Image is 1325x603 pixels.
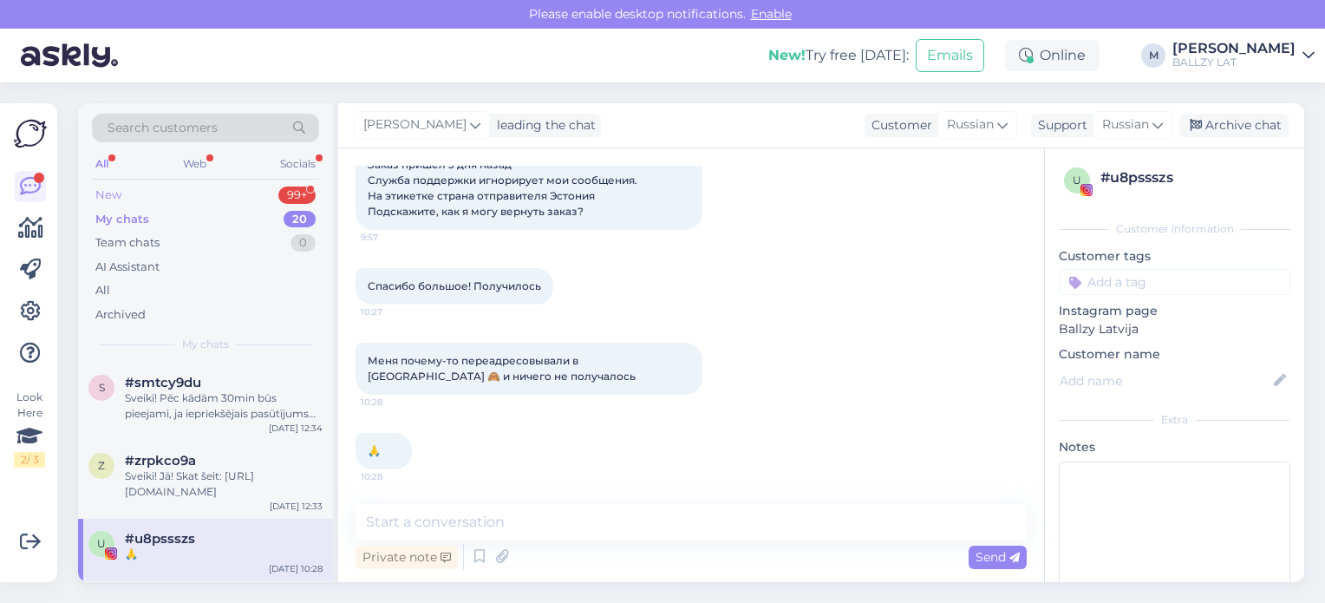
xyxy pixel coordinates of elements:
span: z [98,459,105,472]
span: Russian [947,115,994,134]
span: 10:28 [361,396,426,409]
button: Emails [916,39,984,72]
div: M [1141,43,1165,68]
div: Private note [356,546,458,569]
div: Socials [277,153,319,175]
div: New [95,187,121,204]
span: #smtcy9du [125,375,201,390]
div: All [95,282,110,299]
div: Team chats [95,234,160,252]
p: Customer name [1059,345,1290,364]
img: Askly Logo [14,117,47,150]
div: Customer [865,116,932,134]
span: Send [976,549,1020,565]
div: Sveiki! Jā! Skat šeit: [URL][DOMAIN_NAME] [125,469,323,500]
div: Archived [95,306,146,324]
a: [PERSON_NAME]BALLZY LAT [1172,42,1315,69]
p: Instagram page [1059,302,1290,320]
span: 10:27 [361,305,426,318]
div: [DATE] 12:34 [269,422,323,435]
input: Add name [1060,371,1270,390]
div: Sveiki! Pēc kādām 30min būs pieejami, ja iepriekšējais pasūtījums netika apmaksāts. Šobrīd tie ir... [125,390,323,422]
span: 🙏 [368,444,381,457]
span: 10:28 [361,470,426,483]
div: [PERSON_NAME] [1172,42,1296,56]
div: # u8pssszs [1100,167,1285,188]
div: 🙏 [125,547,323,562]
span: #u8pssszs [125,531,195,547]
span: Меня почему-то переадресовывали в [GEOGRAPHIC_DATA] 🙈 и ничего не получалось [368,354,636,383]
span: u [1073,174,1081,187]
span: Enable [746,6,797,22]
div: Archive chat [1179,114,1289,137]
div: [DATE] 10:28 [269,562,323,575]
div: BALLZY LAT [1172,56,1296,69]
div: Online [1005,40,1100,71]
div: Web [179,153,210,175]
p: Notes [1059,438,1290,456]
b: New! [768,47,806,63]
input: Add a tag [1059,269,1290,295]
p: Ballzy Latvija [1059,320,1290,338]
div: 99+ [278,187,316,204]
div: 0 [290,234,316,252]
div: Extra [1059,412,1290,428]
p: Customer tags [1059,247,1290,265]
div: Support [1031,116,1087,134]
div: 2 / 3 [14,452,45,468]
div: All [92,153,112,175]
div: Look Here [14,390,45,468]
span: Search customers [108,119,218,137]
span: Russian [1102,115,1149,134]
span: u [97,537,106,550]
span: [PERSON_NAME] [363,115,467,134]
div: My chats [95,211,149,228]
span: s [99,381,105,394]
span: 9:57 [361,231,426,244]
div: Customer information [1059,221,1290,237]
span: My chats [182,337,229,352]
div: Try free [DATE]: [768,45,909,66]
span: Спасибо большое! Получилось [368,279,541,292]
div: leading the chat [490,116,596,134]
div: [DATE] 12:33 [270,500,323,513]
div: 20 [284,211,316,228]
span: #zrpkco9a [125,453,196,469]
div: AI Assistant [95,259,160,276]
